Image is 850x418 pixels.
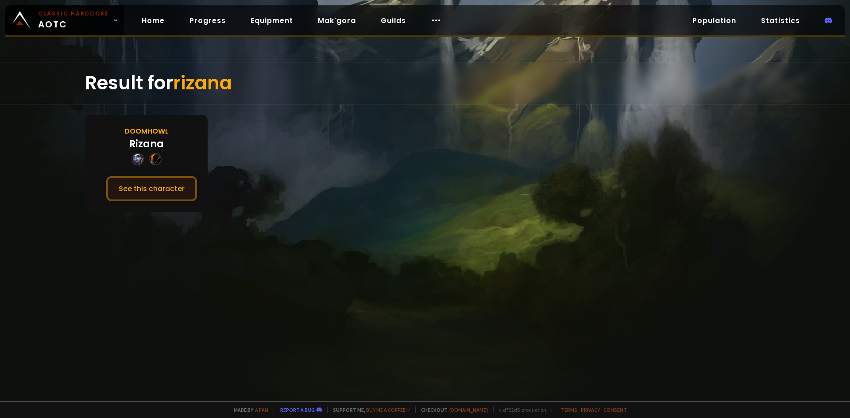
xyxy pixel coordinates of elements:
a: Buy me a coffee [366,406,410,413]
div: Doomhowl [124,126,169,137]
a: Terms [561,406,577,413]
a: Population [685,12,743,30]
span: AOTC [38,10,109,31]
span: rizana [173,70,232,96]
a: Equipment [243,12,300,30]
a: [DOMAIN_NAME] [449,406,488,413]
button: See this character [106,176,197,201]
span: Made by [228,406,268,413]
span: v. d752d5 - production [493,406,546,413]
small: Classic Hardcore [38,10,109,18]
a: Classic HardcoreAOTC [5,5,124,35]
a: Mak'gora [311,12,363,30]
a: Guilds [374,12,413,30]
a: Report a bug [280,406,315,413]
div: Result for [85,62,765,104]
a: Statistics [754,12,807,30]
div: Rizana [129,137,164,151]
a: Home [135,12,172,30]
a: a fan [255,406,268,413]
span: Support me, [327,406,410,413]
span: Checkout [415,406,488,413]
a: Progress [182,12,233,30]
a: Privacy [581,406,600,413]
a: Consent [603,406,627,413]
